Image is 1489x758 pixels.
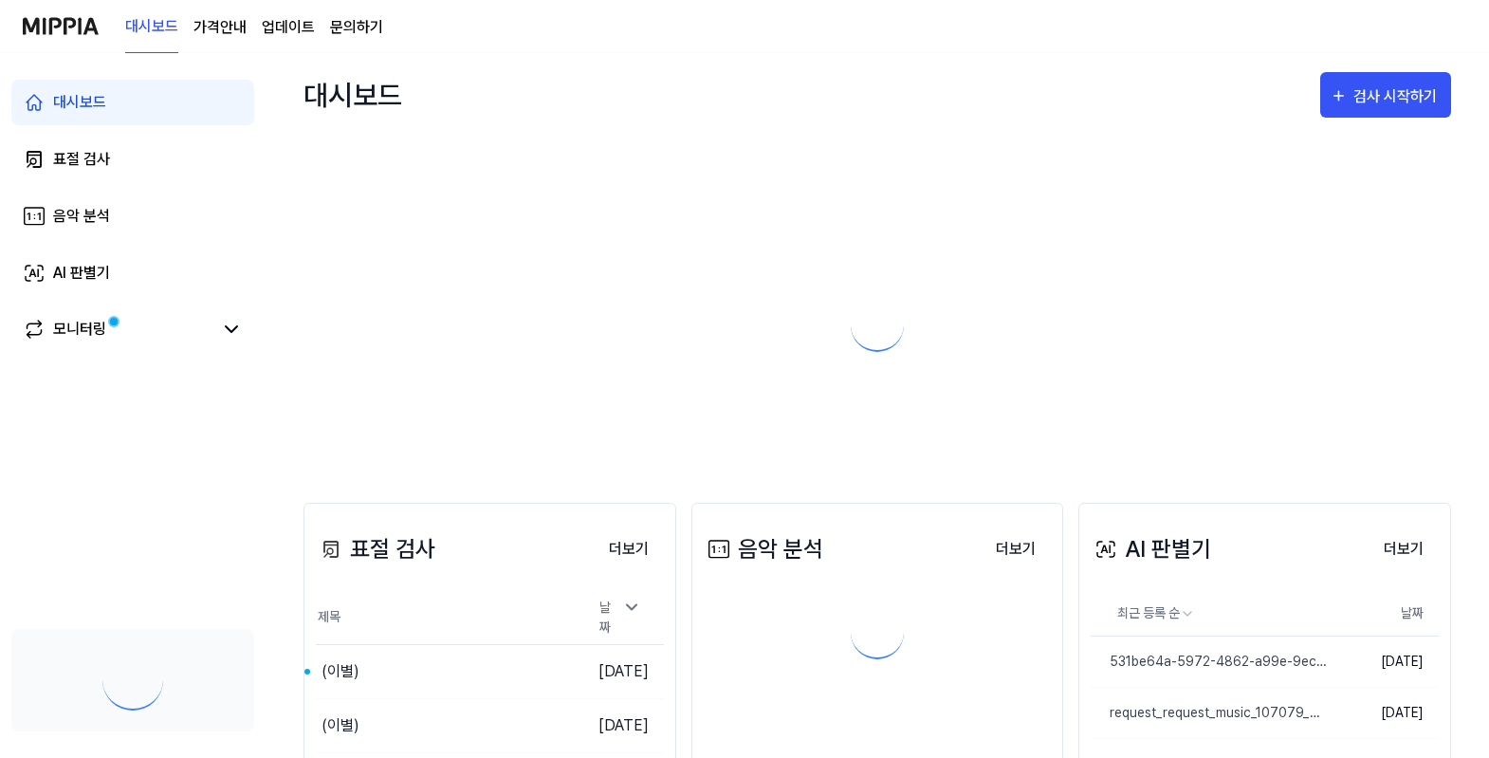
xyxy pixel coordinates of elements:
[53,205,110,228] div: 음악 분석
[53,148,110,171] div: 표절 검사
[1369,529,1439,568] a: 더보기
[11,137,254,182] a: 표절 검사
[316,591,577,645] th: 제목
[577,698,664,752] td: [DATE]
[1091,688,1329,738] a: request_request_music_107079_music_id_9. 권O은(헌신과 용기 정의로운 해양경찰)
[577,644,664,698] td: [DATE]
[1091,652,1329,672] div: 531be64a-5972-4862-a99e-9ec25d_temp_9. 권O은(헌신과 용기 정의로운 해양경찰)
[53,262,110,285] div: AI 판별기
[1091,703,1329,723] div: request_request_music_107079_music_id_9. 권O은(헌신과 용기 정의로운 해양경찰)
[1320,72,1451,118] button: 검사 시작하기
[11,194,254,239] a: 음악 분석
[322,660,359,683] div: (이별)
[1329,688,1439,739] td: [DATE]
[303,72,402,118] div: 대시보드
[594,529,664,568] a: 더보기
[1353,84,1442,109] div: 검사 시작하기
[262,16,315,39] a: 업데이트
[1329,591,1439,637] th: 날짜
[330,16,383,39] a: 문의하기
[1369,530,1439,568] button: 더보기
[981,530,1051,568] button: 더보기
[11,80,254,125] a: 대시보드
[125,1,178,53] a: 대시보드
[53,91,106,114] div: 대시보드
[316,532,435,566] div: 표절 검사
[1091,532,1211,566] div: AI 판별기
[11,250,254,296] a: AI 판별기
[53,318,106,341] div: 모니터링
[1091,637,1329,687] a: 531be64a-5972-4862-a99e-9ec25d_temp_9. 권O은(헌신과 용기 정의로운 해양경찰)
[193,16,247,39] button: 가격안내
[23,318,212,341] a: 모니터링
[704,532,823,566] div: 음악 분석
[594,530,664,568] button: 더보기
[592,592,649,643] div: 날짜
[1329,637,1439,688] td: [DATE]
[981,529,1051,568] a: 더보기
[322,714,359,737] div: (이별)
